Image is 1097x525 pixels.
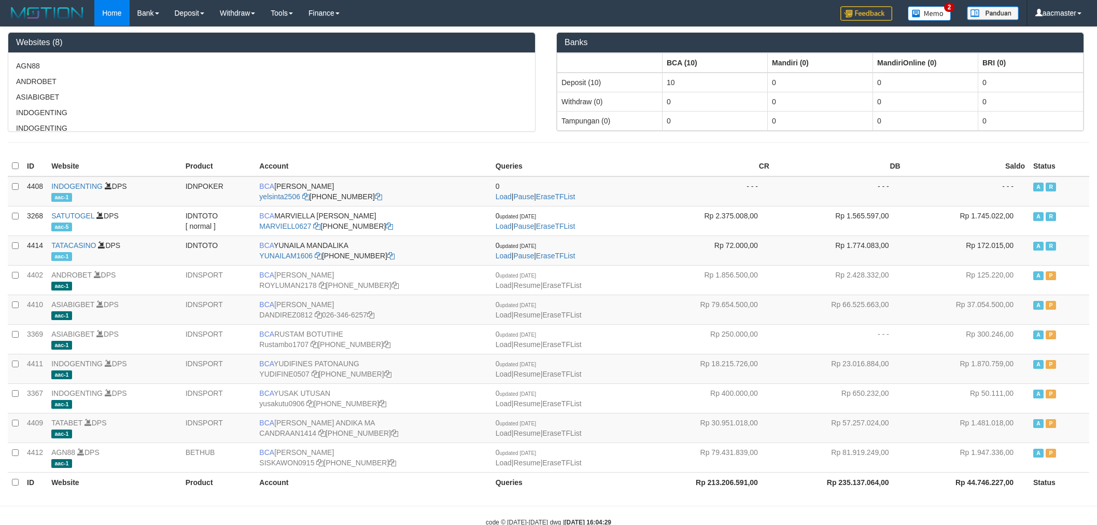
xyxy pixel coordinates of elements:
span: 0 [496,212,536,220]
span: Paused [1046,449,1056,458]
span: | | [496,330,582,349]
a: YUNAILAM1606 [259,252,313,260]
a: ASIABIGBET [51,300,94,309]
span: updated [DATE] [500,214,536,219]
span: updated [DATE] [500,362,536,367]
a: Copy YUDIFINE0507 to clipboard [312,370,319,378]
a: Copy 8755243716 to clipboard [383,340,390,349]
td: IDNTOTO [ normal ] [181,206,256,236]
span: | | [496,448,582,467]
th: Product [181,156,256,176]
td: RUSTAM BOTUTIHE [PHONE_NUMBER] [255,324,491,354]
a: DANDIREZ0812 [259,311,313,319]
span: 0 [496,360,536,368]
span: | | [496,389,582,408]
a: Copy 8755289953 to clipboard [391,429,398,437]
td: 4411 [23,354,47,383]
a: EraseTFList [542,340,581,349]
th: Rp 44.746.227,00 [905,472,1029,492]
td: Deposit (10) [557,73,663,92]
span: updated [DATE] [500,302,536,308]
span: aac-1 [51,370,72,379]
td: Rp 18.215.726,00 [642,354,773,383]
img: MOTION_logo.png [8,5,87,21]
p: AGN88 [16,61,527,71]
td: IDNSPORT [181,324,256,354]
td: 0 [873,73,978,92]
span: BCA [259,389,274,397]
td: 4410 [23,295,47,324]
td: Rp 79.654.500,00 [642,295,773,324]
td: DPS [47,354,181,383]
a: yusakutu0906 [259,399,304,408]
td: 0 [768,92,873,111]
td: DPS [47,413,181,443]
span: BCA [259,212,274,220]
td: 4409 [23,413,47,443]
td: Rp 23.016.884,00 [773,354,905,383]
a: Load [496,340,512,349]
p: INDOGENTING [16,123,527,133]
span: aac-1 [51,341,72,350]
h3: Banks [565,38,1076,47]
span: Active [1033,183,1044,191]
span: aac-1 [51,459,72,468]
a: Resume [514,399,541,408]
a: SISKAWON0915 [259,459,314,467]
a: EraseTFList [542,459,581,467]
td: IDNSPORT [181,295,256,324]
th: Saldo [905,156,1029,176]
p: ASIABIGBET [16,92,527,102]
td: IDNSPORT [181,354,256,383]
td: - - - [773,324,905,354]
span: updated [DATE] [500,243,536,249]
td: DPS [47,295,181,324]
th: Queries [491,156,642,176]
a: Copy YUNAILAM1606 to clipboard [315,252,322,260]
a: ANDROBET [51,271,92,279]
a: Copy yelsinta2506 to clipboard [302,192,310,201]
span: 2 [944,3,955,12]
td: Rp 300.246,00 [905,324,1029,354]
span: BCA [259,448,274,457]
span: Active [1033,419,1044,428]
span: aac-1 [51,282,72,291]
a: Copy ROYLUMAN2178 to clipboard [319,281,326,289]
span: Paused [1046,390,1056,398]
td: DPS [47,176,181,206]
td: Rp 1.947.336,00 [905,443,1029,472]
td: YUSAK UTUSAN [PHONE_NUMBER] [255,383,491,413]
td: Rp 66.525.663,00 [773,295,905,324]
span: aac-1 [51,400,72,409]
td: IDNSPORT [181,413,256,443]
td: Rp 125.220,00 [905,265,1029,295]
a: INDOGENTING [51,182,103,190]
span: 0 [496,241,536,250]
a: Copy 8755246499 to clipboard [391,281,399,289]
td: 4408 [23,176,47,206]
td: 0 [663,92,768,111]
th: Status [1029,472,1089,492]
td: Rp 1.481.018,00 [905,413,1029,443]
a: EraseTFList [542,311,581,319]
a: Load [496,281,512,289]
span: BCA [259,360,274,368]
td: 3268 [23,206,47,236]
a: EraseTFList [542,429,581,437]
th: Group: activate to sort column ascending [768,53,873,73]
td: DPS [47,236,181,265]
td: IDNSPORT [181,383,256,413]
th: ID [23,156,47,176]
td: Withdraw (0) [557,92,663,111]
td: YUNAILA MANDALIKA [PHONE_NUMBER] [255,236,491,265]
th: Group: activate to sort column ascending [978,53,1084,73]
a: Pause [514,192,535,201]
span: BCA [259,300,274,309]
span: Active [1033,242,1044,251]
td: [PERSON_NAME] [PHONE_NUMBER] [255,176,491,206]
span: | | [496,212,575,230]
td: Rp 2.428.332,00 [773,265,905,295]
td: 0 [873,92,978,111]
a: Copy 8755243554 to clipboard [379,399,386,408]
th: Website [47,156,181,176]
